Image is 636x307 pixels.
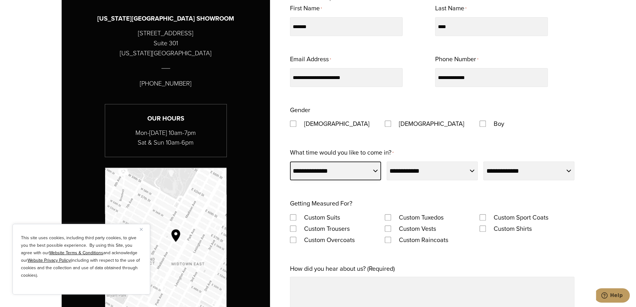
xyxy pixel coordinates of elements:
[290,104,310,116] legend: Gender
[298,234,361,245] label: Custom Overcoats
[298,212,346,223] label: Custom Suits
[487,212,555,223] label: Custom Sport Coats
[393,212,450,223] label: Custom Tuxedos
[290,147,394,159] label: What time would you like to come in?
[290,2,322,15] label: First Name
[140,228,143,231] img: Close
[596,288,630,304] iframe: Opens a widget where you can chat to one of our agents
[435,53,478,66] label: Phone Number
[298,223,356,234] label: Custom Trousers
[290,198,352,209] legend: Getting Measured For?
[97,14,234,23] h3: [US_STATE][GEOGRAPHIC_DATA] SHOWROOM
[120,28,211,58] p: [STREET_ADDRESS] Suite 301 [US_STATE][GEOGRAPHIC_DATA]
[298,118,376,129] label: [DEMOGRAPHIC_DATA]
[21,234,142,279] p: This site uses cookies, including third party cookies, to give you the best possible experience. ...
[290,53,331,66] label: Email Address
[393,118,471,129] label: [DEMOGRAPHIC_DATA]
[487,223,538,234] label: Custom Shirts
[28,257,70,264] a: Website Privacy Policy
[140,225,147,233] button: Close
[49,250,103,256] a: Website Terms & Conditions
[393,223,442,234] label: Custom Vests
[105,114,226,123] h3: Our Hours
[393,234,455,245] label: Custom Raincoats
[140,78,191,88] p: [PHONE_NUMBER]
[290,263,395,274] label: How did you hear about us? (Required)
[487,118,511,129] label: Boy
[105,128,226,147] p: Mon-[DATE] 10am-7pm Sat & Sun 10am-6pm
[435,2,466,15] label: Last Name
